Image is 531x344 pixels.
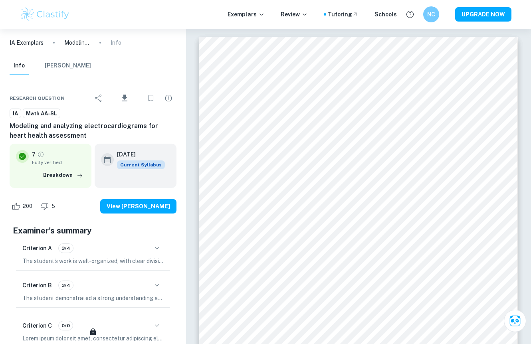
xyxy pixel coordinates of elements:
[64,38,90,47] p: Modeling and analyzing electrocardiograms for heart health assessment
[117,160,165,169] div: This exemplar is based on the current syllabus. Feel free to refer to it for inspiration/ideas wh...
[32,159,85,166] span: Fully verified
[10,200,37,213] div: Like
[10,109,21,119] a: IA
[10,110,21,118] span: IA
[374,10,397,19] a: Schools
[403,8,417,21] button: Help and Feedback
[91,90,107,106] div: Share
[143,90,159,106] div: Bookmark
[32,150,36,159] p: 7
[10,38,44,47] a: IA Exemplars
[504,310,526,332] button: Ask Clai
[38,200,59,213] div: Dislike
[10,95,65,102] span: Research question
[281,10,308,19] p: Review
[10,121,176,140] h6: Modeling and analyzing electrocardiograms for heart health assessment
[18,202,37,210] span: 200
[41,169,85,181] button: Breakdown
[455,7,511,22] button: UPGRADE NOW
[20,6,70,22] img: Clastify logo
[22,281,52,290] h6: Criterion B
[117,160,165,169] span: Current Syllabus
[328,10,359,19] a: Tutoring
[108,88,141,109] div: Download
[59,245,73,252] span: 3/4
[37,151,44,158] a: Grade fully verified
[423,6,439,22] button: NC
[228,10,265,19] p: Exemplars
[23,109,60,119] a: Math AA-SL
[47,202,59,210] span: 5
[22,244,52,253] h6: Criterion A
[45,57,91,75] button: [PERSON_NAME]
[59,282,73,289] span: 3/4
[13,225,173,237] h5: Examiner's summary
[23,110,60,118] span: Math AA-SL
[10,57,29,75] button: Info
[427,10,436,19] h6: NC
[22,257,164,265] p: The student's work is well-organized, with clear divisions into sections such as introduction, bo...
[111,38,121,47] p: Info
[117,150,159,159] h6: [DATE]
[22,294,164,302] p: The student demonstrated a strong understanding and consistent use of correct mathematical notati...
[100,199,176,214] button: View [PERSON_NAME]
[160,90,176,106] div: Report issue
